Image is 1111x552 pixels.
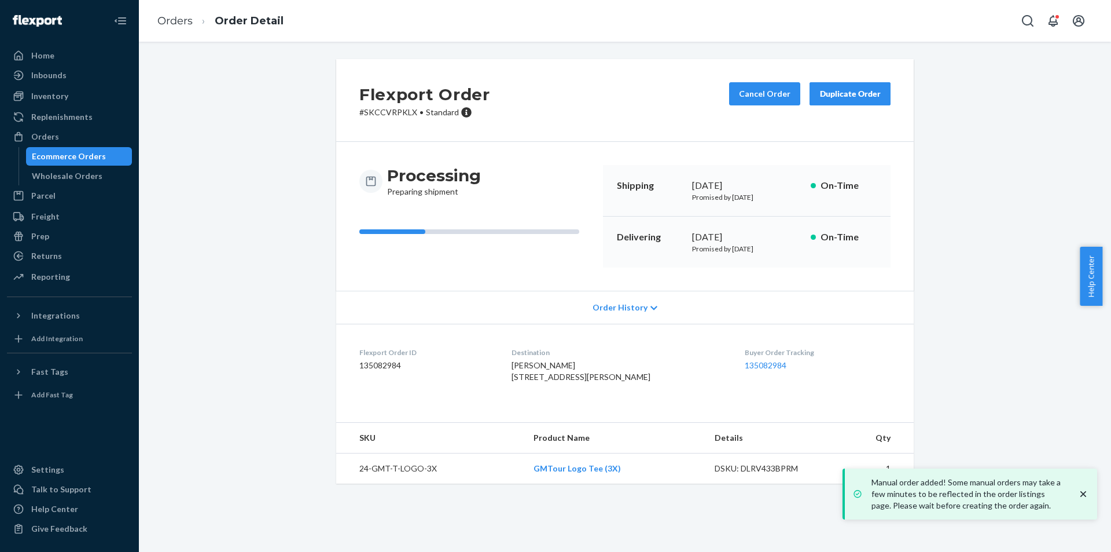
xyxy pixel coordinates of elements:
a: Add Fast Tag [7,386,132,404]
div: DSKU: DLRV433BPRM [715,463,823,474]
div: Home [31,50,54,61]
div: Preparing shipment [387,165,481,198]
a: GMTour Logo Tee (3X) [534,463,621,473]
div: Orders [31,131,59,142]
p: Manual order added! Some manual orders may take a few minutes to be reflected in the order listin... [871,477,1066,511]
th: Details [705,423,833,454]
a: Wholesale Orders [26,167,133,185]
a: Reporting [7,268,132,286]
span: Order History [593,302,648,313]
a: Ecommerce Orders [26,147,133,166]
button: Integrations [7,306,132,325]
a: Parcel [7,187,132,205]
dd: 135082984 [359,360,493,371]
p: Delivering [617,231,683,244]
div: Add Fast Tag [31,390,73,400]
div: Parcel [31,190,56,202]
p: Shipping [617,179,683,192]
div: Integrations [31,310,80,321]
div: Fast Tags [31,366,68,378]
th: Qty [833,423,914,454]
a: Talk to Support [7,480,132,499]
a: Freight [7,207,132,226]
a: 135082984 [745,360,786,370]
button: Help Center [1080,247,1102,306]
th: Product Name [524,423,705,454]
div: Add Integration [31,334,83,343]
h3: Processing [387,165,481,186]
button: Open notifications [1042,9,1065,32]
a: Home [7,46,132,65]
dt: Flexport Order ID [359,348,493,357]
dt: Buyer Order Tracking [745,348,891,357]
div: [DATE] [692,179,801,192]
div: Duplicate Order [819,88,881,100]
button: Close Navigation [109,9,132,32]
div: Give Feedback [31,523,87,535]
span: Standard [426,107,459,117]
div: Reporting [31,271,70,283]
dt: Destination [512,348,727,357]
p: Promised by [DATE] [692,192,801,202]
a: Order Detail [215,14,284,27]
div: Inbounds [31,70,67,81]
p: Promised by [DATE] [692,244,801,254]
p: On-Time [821,231,877,244]
a: Add Integration [7,330,132,348]
p: # SKCCVRPKLX [359,107,490,118]
div: Replenishments [31,111,93,123]
ol: breadcrumbs [148,4,293,38]
div: Inventory [31,90,68,102]
button: Open account menu [1067,9,1090,32]
a: Inbounds [7,66,132,85]
a: Orders [7,127,132,146]
p: On-Time [821,179,877,192]
a: Orders [157,14,193,27]
button: Open Search Box [1016,9,1039,32]
th: SKU [336,423,524,454]
div: Talk to Support [31,484,91,495]
span: [PERSON_NAME] [STREET_ADDRESS][PERSON_NAME] [512,360,650,382]
button: Fast Tags [7,363,132,381]
a: Replenishments [7,108,132,126]
svg: close toast [1077,488,1089,500]
a: Settings [7,460,132,479]
td: 1 [833,454,914,484]
div: Prep [31,231,49,242]
div: Help Center [31,503,78,515]
a: Returns [7,247,132,265]
div: [DATE] [692,231,801,244]
div: Ecommerce Orders [32,151,106,162]
div: Settings [31,464,64,476]
a: Prep [7,227,132,246]
div: Returns [31,250,62,262]
button: Give Feedback [7,520,132,538]
div: Wholesale Orders [32,170,102,182]
a: Help Center [7,500,132,518]
img: Flexport logo [13,15,62,27]
h2: Flexport Order [359,82,490,107]
div: Freight [31,211,60,222]
button: Cancel Order [729,82,800,105]
span: • [420,107,424,117]
a: Inventory [7,87,132,105]
td: 24-GMT-T-LOGO-3X [336,454,524,484]
button: Duplicate Order [810,82,891,105]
